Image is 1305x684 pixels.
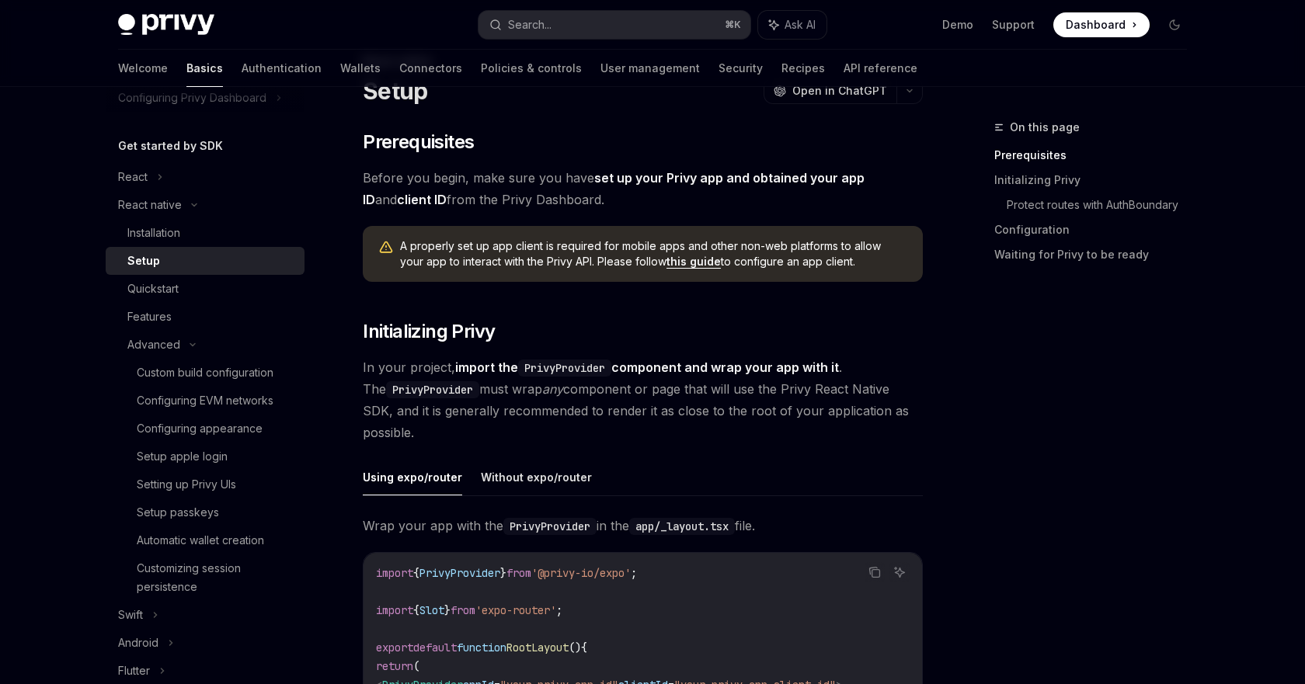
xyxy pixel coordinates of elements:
span: { [581,641,587,654]
span: RootLayout [506,641,569,654]
span: ; [631,566,637,580]
a: Support [992,17,1035,33]
div: React [118,168,148,186]
a: this guide [666,255,721,269]
span: from [506,566,531,580]
a: Prerequisites [994,143,1199,168]
span: Ask AI [785,17,816,33]
span: '@privy-io/expo' [531,566,631,580]
strong: import the component and wrap your app with it [455,359,839,375]
code: PrivyProvider [386,381,479,398]
a: Automatic wallet creation [106,526,304,554]
a: Wallets [340,50,381,87]
span: export [376,641,413,654]
div: Configuring EVM networks [137,391,273,410]
img: dark logo [118,14,214,36]
div: Android [118,634,158,652]
a: Policies & controls [481,50,582,87]
span: ; [556,603,562,617]
a: Authentication [242,50,322,87]
a: API reference [844,50,917,87]
div: Advanced [127,335,180,354]
span: PrivyProvider [419,566,500,580]
a: Basics [186,50,223,87]
span: Slot [419,603,444,617]
a: Configuring appearance [106,415,304,443]
span: import [376,603,413,617]
span: Dashboard [1066,17,1126,33]
span: } [500,566,506,580]
div: Setting up Privy UIs [137,475,236,494]
span: A properly set up app client is required for mobile apps and other non-web platforms to allow you... [400,238,907,269]
div: Flutter [118,661,150,680]
a: client ID [397,192,447,208]
h5: Get started by SDK [118,137,223,155]
a: Welcome [118,50,168,87]
code: PrivyProvider [503,518,597,535]
div: Installation [127,224,180,242]
button: Copy the contents from the code block [865,562,885,582]
button: Using expo/router [363,459,462,495]
a: Configuration [994,217,1199,242]
div: Custom build configuration [137,363,273,382]
button: Open in ChatGPT [764,78,896,104]
em: any [542,381,563,397]
div: Setup apple login [137,447,228,466]
span: import [376,566,413,580]
span: Before you begin, make sure you have and from the Privy Dashboard. [363,167,923,210]
a: Protect routes with AuthBoundary [1007,193,1199,217]
div: Features [127,307,172,326]
div: Setup passkeys [137,503,219,522]
div: Search... [508,16,552,34]
button: Ask AI [889,562,910,582]
a: Setup [106,247,304,275]
a: Custom build configuration [106,359,304,387]
a: Customizing session persistence [106,554,304,601]
span: ( [413,659,419,673]
span: () [569,641,581,654]
a: Security [719,50,763,87]
a: Quickstart [106,275,304,303]
button: Toggle dark mode [1162,12,1187,37]
span: { [413,566,419,580]
span: function [457,641,506,654]
div: Customizing session persistence [137,559,295,596]
div: Configuring appearance [137,419,263,438]
a: Configuring EVM networks [106,387,304,415]
button: Search...⌘K [478,11,750,39]
a: Initializing Privy [994,168,1199,193]
a: Setting up Privy UIs [106,470,304,498]
button: Ask AI [758,11,826,39]
div: Quickstart [127,280,179,298]
a: Installation [106,219,304,247]
a: User management [600,50,700,87]
div: Swift [118,606,143,624]
span: In your project, . The must wrap component or page that will use the Privy React Native SDK, and ... [363,356,923,443]
span: Open in ChatGPT [792,83,887,99]
span: default [413,641,457,654]
a: Demo [942,17,973,33]
span: ⌘ K [725,19,741,31]
a: Dashboard [1053,12,1150,37]
div: Setup [127,252,160,270]
a: Recipes [781,50,825,87]
a: Setup apple login [106,443,304,470]
span: Initializing Privy [363,319,495,344]
div: Automatic wallet creation [137,531,264,550]
code: app/_layout.tsx [629,518,735,535]
span: Wrap your app with the in the file. [363,515,923,536]
span: Prerequisites [363,130,474,155]
span: On this page [1010,118,1080,137]
h1: Setup [363,77,427,105]
a: Connectors [399,50,462,87]
span: { [413,603,419,617]
code: PrivyProvider [518,359,611,377]
button: Without expo/router [481,459,592,495]
a: Waiting for Privy to be ready [994,242,1199,267]
span: return [376,659,413,673]
a: set up your Privy app and obtained your app ID [363,170,865,208]
div: React native [118,196,182,214]
svg: Warning [378,240,394,255]
span: from [451,603,475,617]
span: } [444,603,451,617]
